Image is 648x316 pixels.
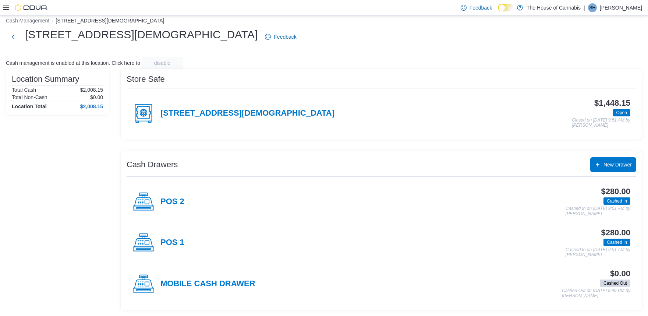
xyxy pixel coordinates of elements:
p: Cashed In on [DATE] 9:51 AM by [PERSON_NAME] [566,206,630,216]
h3: $280.00 [601,228,630,237]
span: Feedback [274,33,296,41]
h4: MOBILE CASH DRAWER [160,279,255,289]
h1: [STREET_ADDRESS][DEMOGRAPHIC_DATA] [25,27,258,42]
span: SH [589,3,596,12]
img: Cova [15,4,48,11]
button: Next [6,29,21,44]
span: Open [616,109,627,116]
button: Cash Management [6,18,49,24]
h3: $1,448.15 [594,99,630,108]
p: | [584,3,585,12]
h3: Location Summary [12,75,79,84]
button: disable [142,57,183,69]
span: Cashed Out [603,280,627,287]
h3: $280.00 [601,187,630,196]
a: Feedback [458,0,495,15]
span: Cashed Out [600,280,630,287]
span: Dark Mode [498,11,498,12]
span: New Drawer [603,161,632,168]
h4: POS 1 [160,238,184,247]
span: disable [154,59,170,67]
p: Cash management is enabled at this location. Click here to [6,60,140,66]
span: Feedback [470,4,492,11]
h6: Total Non-Cash [12,94,47,100]
h6: Total Cash [12,87,36,93]
span: Cashed In [603,197,630,205]
button: New Drawer [590,157,636,172]
p: $0.00 [90,94,103,100]
span: Open [613,109,630,116]
a: Feedback [262,29,299,44]
input: Dark Mode [498,4,513,11]
nav: An example of EuiBreadcrumbs [6,17,642,26]
span: Cashed In [607,239,627,246]
span: Cashed In [603,239,630,246]
p: $2,008.15 [80,87,103,93]
p: Closed on [DATE] 9:51 AM by [PERSON_NAME] [572,118,630,128]
h3: $0.00 [610,269,630,278]
h4: Location Total [12,103,47,109]
p: [PERSON_NAME] [600,3,642,12]
button: [STREET_ADDRESS][DEMOGRAPHIC_DATA] [56,18,164,24]
span: Cashed In [607,198,627,204]
h3: Cash Drawers [127,160,178,169]
p: Cashed In on [DATE] 9:51 AM by [PERSON_NAME] [566,247,630,257]
h4: $2,008.15 [80,103,103,109]
p: Cashed Out on [DATE] 9:49 PM by [PERSON_NAME] [562,288,630,298]
p: The House of Cannabis [527,3,581,12]
h4: [STREET_ADDRESS][DEMOGRAPHIC_DATA] [160,109,334,118]
h3: Store Safe [127,75,165,84]
h4: POS 2 [160,197,184,207]
div: Sam Hilchie [588,3,597,12]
